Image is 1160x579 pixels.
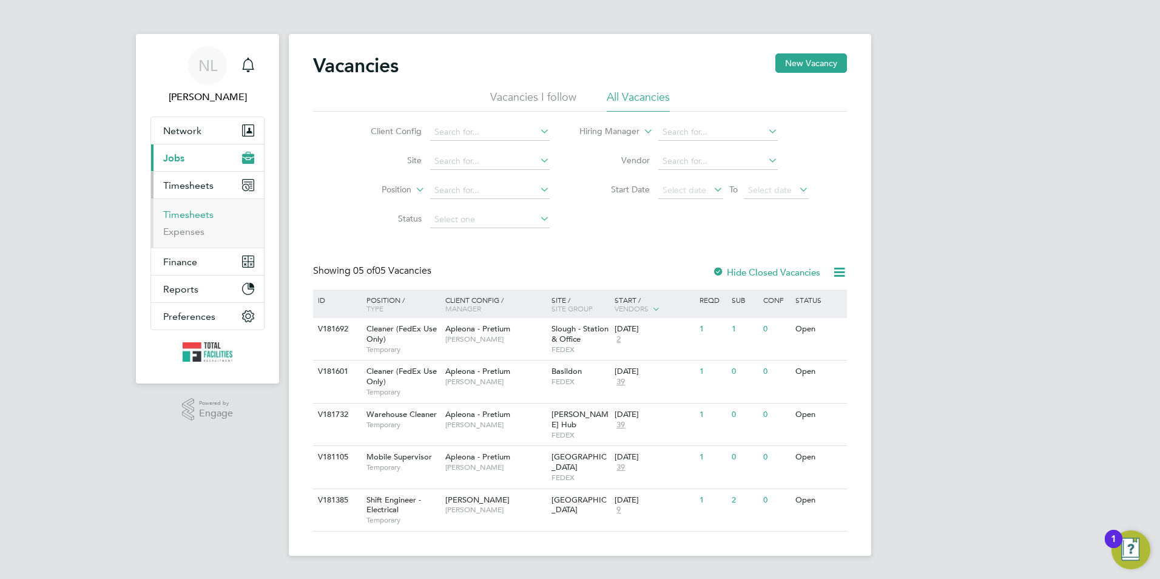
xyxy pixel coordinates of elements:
[615,324,693,334] div: [DATE]
[551,323,609,344] span: Slough - Station & Office
[163,209,214,220] a: Timesheets
[163,125,201,137] span: Network
[151,248,264,275] button: Finance
[366,323,437,344] span: Cleaner (FedEx Use Only)
[151,117,264,144] button: Network
[729,404,760,426] div: 0
[551,366,582,376] span: Basildon
[792,318,845,340] div: Open
[580,155,650,166] label: Vendor
[551,495,607,515] span: [GEOGRAPHIC_DATA]
[315,361,357,383] div: V181601
[551,430,609,440] span: FEDEX
[163,311,215,322] span: Preferences
[760,489,792,512] div: 0
[615,334,622,345] span: 2
[729,446,760,469] div: 0
[760,289,792,310] div: Conf
[729,318,760,340] div: 1
[151,276,264,302] button: Reports
[696,289,728,310] div: Reqd
[445,420,545,430] span: [PERSON_NAME]
[445,377,545,387] span: [PERSON_NAME]
[150,342,265,362] a: Go to home page
[712,266,820,278] label: Hide Closed Vacancies
[163,152,184,164] span: Jobs
[551,473,609,482] span: FEDEX
[445,505,545,515] span: [PERSON_NAME]
[696,489,728,512] div: 1
[352,213,422,224] label: Status
[353,265,431,277] span: 05 Vacancies
[366,345,439,354] span: Temporary
[445,495,510,505] span: [PERSON_NAME]
[163,283,198,295] span: Reports
[792,361,845,383] div: Open
[313,53,399,78] h2: Vacancies
[150,90,265,104] span: Nicola Lawrence
[551,409,609,430] span: [PERSON_NAME] Hub
[315,404,357,426] div: V181732
[663,185,706,195] span: Select date
[570,126,639,138] label: Hiring Manager
[136,34,279,384] nav: Main navigation
[580,184,650,195] label: Start Date
[729,361,760,383] div: 0
[792,489,845,512] div: Open
[430,211,550,228] input: Select one
[342,184,411,196] label: Position
[199,408,233,419] span: Engage
[357,289,442,319] div: Position /
[163,180,214,191] span: Timesheets
[315,318,357,340] div: V181692
[313,265,434,277] div: Showing
[658,153,778,170] input: Search for...
[729,489,760,512] div: 2
[150,46,265,104] a: NL[PERSON_NAME]
[760,318,792,340] div: 0
[760,446,792,469] div: 0
[760,404,792,426] div: 0
[151,303,264,330] button: Preferences
[445,366,510,376] span: Apleona - Pretium
[551,345,609,354] span: FEDEX
[696,318,728,340] div: 1
[199,398,233,408] span: Powered by
[775,53,847,73] button: New Vacancy
[151,144,264,171] button: Jobs
[726,181,741,197] span: To
[366,387,439,397] span: Temporary
[792,404,845,426] div: Open
[792,446,845,469] div: Open
[490,90,576,112] li: Vacancies I follow
[163,256,197,268] span: Finance
[366,515,439,525] span: Temporary
[696,404,728,426] div: 1
[366,420,439,430] span: Temporary
[760,361,792,383] div: 0
[198,58,217,73] span: NL
[445,409,510,419] span: Apleona - Pretium
[792,289,845,310] div: Status
[548,289,612,319] div: Site /
[430,182,550,199] input: Search for...
[615,420,627,430] span: 39
[315,489,357,512] div: V181385
[366,462,439,472] span: Temporary
[748,185,792,195] span: Select date
[615,410,693,420] div: [DATE]
[366,409,437,419] span: Warehouse Cleaner
[163,226,204,237] a: Expenses
[430,124,550,141] input: Search for...
[615,505,622,515] span: 9
[615,367,693,377] div: [DATE]
[551,377,609,387] span: FEDEX
[366,452,432,462] span: Mobile Supervisor
[551,452,607,472] span: [GEOGRAPHIC_DATA]
[445,323,510,334] span: Apleona - Pretium
[366,366,437,387] span: Cleaner (FedEx Use Only)
[151,198,264,248] div: Timesheets
[445,462,545,472] span: [PERSON_NAME]
[352,155,422,166] label: Site
[696,361,728,383] div: 1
